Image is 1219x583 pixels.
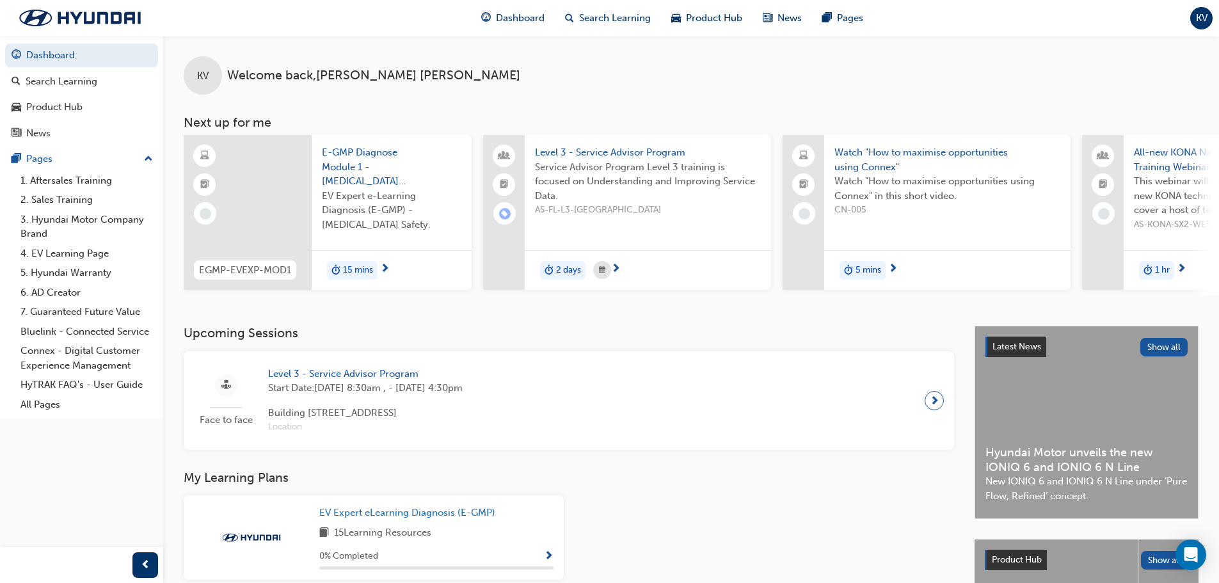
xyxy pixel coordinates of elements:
[975,326,1199,519] a: Latest NewsShow allHyundai Motor unveils the new IONIQ 6 and IONIQ 6 N LineNew IONIQ 6 and IONIQ ...
[6,4,154,31] img: Trak
[992,554,1042,565] span: Product Hub
[555,5,661,31] a: search-iconSearch Learning
[184,135,472,290] a: EGMP-EVEXP-MOD1E-GMP Diagnose Module 1 - [MEDICAL_DATA] SafetyEV Expert e-Learning Diagnosis (E-G...
[500,148,509,164] span: people-icon
[12,76,20,88] span: search-icon
[15,395,158,415] a: All Pages
[783,135,1071,290] a: Watch "How to maximise opportunities using Connex"Watch "How to maximise opportunities using Conn...
[221,378,231,394] span: sessionType_FACE_TO_FACE-icon
[5,44,158,67] a: Dashboard
[5,147,158,171] button: Pages
[985,445,1188,474] span: Hyundai Motor unveils the new IONIQ 6 and IONIQ 6 N Line
[334,525,431,541] span: 15 Learning Resources
[12,128,21,140] span: news-icon
[1143,262,1152,279] span: duration-icon
[319,525,329,541] span: book-icon
[184,326,954,340] h3: Upcoming Sessions
[496,11,545,26] span: Dashboard
[15,244,158,264] a: 4. EV Learning Page
[15,302,158,322] a: 7. Guaranteed Future Value
[380,264,390,275] span: next-icon
[500,177,509,193] span: booktick-icon
[268,406,463,420] span: Building [STREET_ADDRESS]
[15,210,158,244] a: 3. Hyundai Motor Company Brand
[268,420,463,435] span: Location
[856,263,881,278] span: 5 mins
[930,392,939,410] span: next-icon
[200,148,209,164] span: learningResourceType_ELEARNING-icon
[26,126,51,141] div: News
[15,263,158,283] a: 5. Hyundai Warranty
[481,10,491,26] span: guage-icon
[834,145,1060,174] span: Watch "How to maximise opportunities using Connex"
[200,208,211,220] span: learningRecordVerb_NONE-icon
[471,5,555,31] a: guage-iconDashboard
[1155,263,1170,278] span: 1 hr
[837,11,863,26] span: Pages
[611,264,621,275] span: next-icon
[144,151,153,168] span: up-icon
[544,548,554,564] button: Show Progress
[686,11,742,26] span: Product Hub
[5,95,158,119] a: Product Hub
[15,322,158,342] a: Bluelink - Connected Service
[200,177,209,193] span: booktick-icon
[343,263,373,278] span: 15 mins
[1099,177,1108,193] span: booktick-icon
[216,531,287,544] img: Trak
[799,208,810,220] span: learningRecordVerb_NONE-icon
[565,10,574,26] span: search-icon
[331,262,340,279] span: duration-icon
[197,68,209,83] span: KV
[535,160,761,204] span: Service Advisor Program Level 3 training is focused on Understanding and Improving Service Data.
[5,70,158,93] a: Search Learning
[763,10,772,26] span: news-icon
[483,135,771,290] a: Level 3 - Service Advisor ProgramService Advisor Program Level 3 training is focused on Understan...
[1140,338,1188,356] button: Show all
[12,154,21,165] span: pages-icon
[12,102,21,113] span: car-icon
[545,262,554,279] span: duration-icon
[322,145,461,189] span: E-GMP Diagnose Module 1 - [MEDICAL_DATA] Safety
[26,100,83,115] div: Product Hub
[799,148,808,164] span: laptop-icon
[15,375,158,395] a: HyTRAK FAQ's - User Guide
[579,11,651,26] span: Search Learning
[844,262,853,279] span: duration-icon
[12,50,21,61] span: guage-icon
[141,557,150,573] span: prev-icon
[15,190,158,210] a: 2. Sales Training
[799,177,808,193] span: booktick-icon
[985,474,1188,503] span: New IONIQ 6 and IONIQ 6 N Line under ‘Pure Flow, Refined’ concept.
[163,115,1219,130] h3: Next up for me
[15,171,158,191] a: 1. Aftersales Training
[319,506,500,520] a: EV Expert eLearning Diagnosis (E-GMP)
[1190,7,1213,29] button: KV
[834,174,1060,203] span: Watch "How to maximise opportunities using Connex" in this short video.
[184,470,954,485] h3: My Learning Plans
[268,381,463,395] span: Start Date: [DATE] 8:30am , - [DATE] 4:30pm
[15,283,158,303] a: 6. AD Creator
[1141,551,1189,570] button: Show all
[888,264,898,275] span: next-icon
[227,68,520,83] span: Welcome back , [PERSON_NAME] [PERSON_NAME]
[1196,11,1207,26] span: KV
[822,10,832,26] span: pages-icon
[199,263,291,278] span: EGMP-EVEXP-MOD1
[556,263,581,278] span: 2 days
[535,145,761,160] span: Level 3 - Service Advisor Program
[499,208,511,220] span: learningRecordVerb_ENROLL-icon
[1098,208,1110,220] span: learningRecordVerb_NONE-icon
[1099,148,1108,164] span: people-icon
[26,74,97,89] div: Search Learning
[15,341,158,375] a: Connex - Digital Customer Experience Management
[1175,539,1206,570] div: Open Intercom Messenger
[194,413,258,427] span: Face to face
[268,367,463,381] span: Level 3 - Service Advisor Program
[194,362,944,440] a: Face to faceLevel 3 - Service Advisor ProgramStart Date:[DATE] 8:30am , - [DATE] 4:30pmBuilding [...
[322,189,461,232] span: EV Expert e-Learning Diagnosis (E-GMP) - [MEDICAL_DATA] Safety.
[753,5,812,31] a: news-iconNews
[5,41,158,147] button: DashboardSearch LearningProduct HubNews
[535,203,761,218] span: AS-FL-L3-[GEOGRAPHIC_DATA]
